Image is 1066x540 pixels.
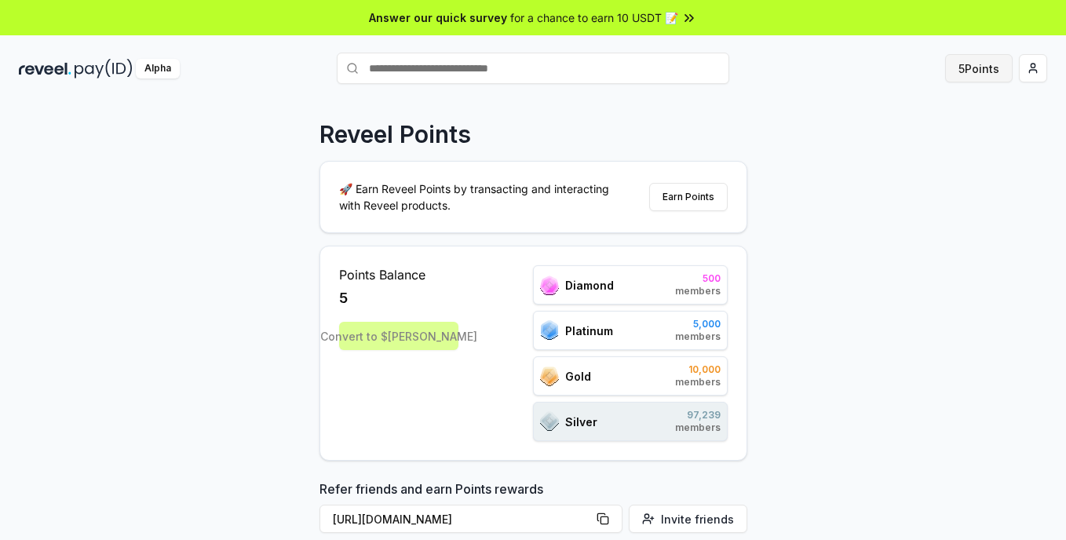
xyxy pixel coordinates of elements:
[675,409,721,421] span: 97,239
[675,376,721,389] span: members
[319,120,471,148] p: Reveel Points
[629,505,747,533] button: Invite friends
[339,265,458,284] span: Points Balance
[75,59,133,78] img: pay_id
[675,318,721,330] span: 5,000
[339,287,348,309] span: 5
[540,320,559,341] img: ranks_icon
[675,330,721,343] span: members
[675,363,721,376] span: 10,000
[675,421,721,434] span: members
[661,511,734,527] span: Invite friends
[369,9,507,26] span: Answer our quick survey
[540,275,559,295] img: ranks_icon
[565,414,597,430] span: Silver
[945,54,1013,82] button: 5Points
[136,59,180,78] div: Alpha
[510,9,678,26] span: for a chance to earn 10 USDT 📝
[565,277,614,294] span: Diamond
[19,59,71,78] img: reveel_dark
[675,285,721,297] span: members
[319,505,622,533] button: [URL][DOMAIN_NAME]
[565,323,613,339] span: Platinum
[675,272,721,285] span: 500
[565,368,591,385] span: Gold
[319,480,747,539] div: Refer friends and earn Points rewards
[649,183,728,211] button: Earn Points
[540,367,559,386] img: ranks_icon
[339,181,622,213] p: 🚀 Earn Reveel Points by transacting and interacting with Reveel products.
[540,411,559,432] img: ranks_icon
